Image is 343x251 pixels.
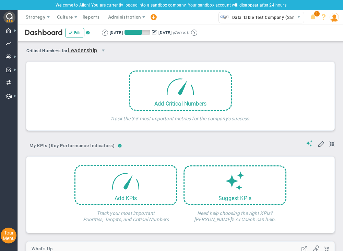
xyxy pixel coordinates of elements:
[79,10,103,24] span: Reports
[184,205,286,222] h4: Need help choosing the right KPIs? [PERSON_NAME]'s AI Coach can help.
[26,14,46,20] span: Strategy
[97,45,109,56] span: select
[294,12,304,23] span: select
[185,195,285,201] div: Suggest KPIs
[26,140,118,151] span: My KPIs (Key Performance Indicators)
[26,140,118,152] button: My KPIs (Key Performance Indicators)
[314,11,320,17] span: 1
[229,13,306,22] span: Data Table Test Company (Sandbox)
[173,30,189,36] span: (Current)
[57,14,73,20] span: Culture
[220,13,229,21] img: 33584.Company.photo
[308,10,318,24] li: Announcements
[110,111,250,122] h4: Track the 3-5 most important metrics for the company's success.
[130,101,231,107] div: Add Critical Numbers
[74,205,177,222] h4: Track your most important Priorities, Targets, and Critical Numbers
[25,30,63,36] span: Dashboard
[318,140,324,147] span: Edit My KPIs
[318,10,329,24] li: Help & Frequently Asked Questions (FAQ)
[306,140,313,146] span: Suggestions (AI Feature)
[158,30,171,36] div: [DATE]
[75,195,176,201] div: Add KPIs
[191,30,197,36] button: Go to next period
[68,45,97,56] span: Leadership
[330,13,339,22] img: 202891.Person.photo
[110,30,123,36] div: [DATE]
[26,45,111,57] span: Critical Numbers for
[125,30,150,35] div: Period Progress: 68% Day 62 of 90 with 28 remaining.
[102,30,108,36] button: Go to previous period
[108,14,141,20] span: Administration
[65,28,84,37] button: Edit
